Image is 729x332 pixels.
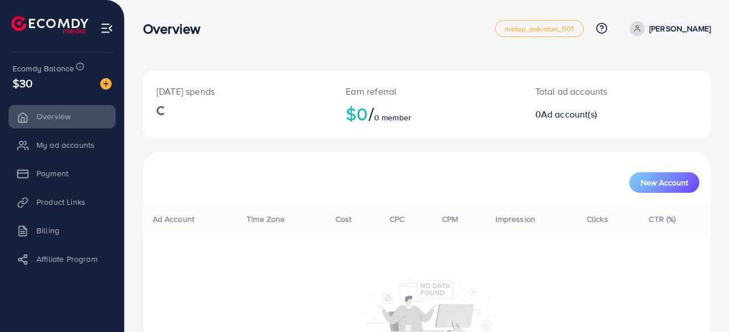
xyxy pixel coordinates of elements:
[625,21,711,36] a: [PERSON_NAME]
[535,84,650,98] p: Total ad accounts
[143,21,210,37] h3: Overview
[13,75,32,91] span: $30
[11,16,88,34] img: logo
[495,20,584,37] a: metap_pakistan_001
[535,109,650,120] h2: 0
[346,84,507,98] p: Earn referral
[374,112,411,123] span: 0 member
[346,103,507,124] h2: $0
[13,63,74,74] span: Ecomdy Balance
[629,172,699,193] button: New Account
[368,100,374,127] span: /
[505,25,574,33] span: metap_pakistan_001
[541,108,597,120] span: Ad account(s)
[649,22,711,35] p: [PERSON_NAME]
[157,84,318,98] p: [DATE] spends
[100,22,113,35] img: menu
[641,179,688,187] span: New Account
[100,78,112,90] img: image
